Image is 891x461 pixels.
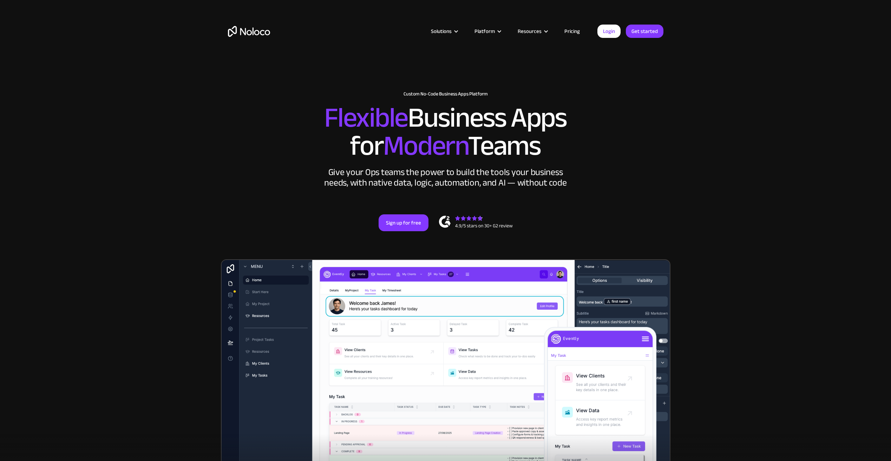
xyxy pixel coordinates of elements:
[466,27,509,36] div: Platform
[556,27,589,36] a: Pricing
[228,104,663,160] h2: Business Apps for Teams
[379,214,428,231] a: Sign up for free
[324,92,408,144] span: Flexible
[228,26,270,37] a: home
[228,91,663,97] h1: Custom No-Code Business Apps Platform
[431,27,452,36] div: Solutions
[422,27,466,36] div: Solutions
[383,120,468,172] span: Modern
[474,27,495,36] div: Platform
[518,27,542,36] div: Resources
[323,167,569,188] div: Give your Ops teams the power to build the tools your business needs, with native data, logic, au...
[626,25,663,38] a: Get started
[597,25,621,38] a: Login
[509,27,556,36] div: Resources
